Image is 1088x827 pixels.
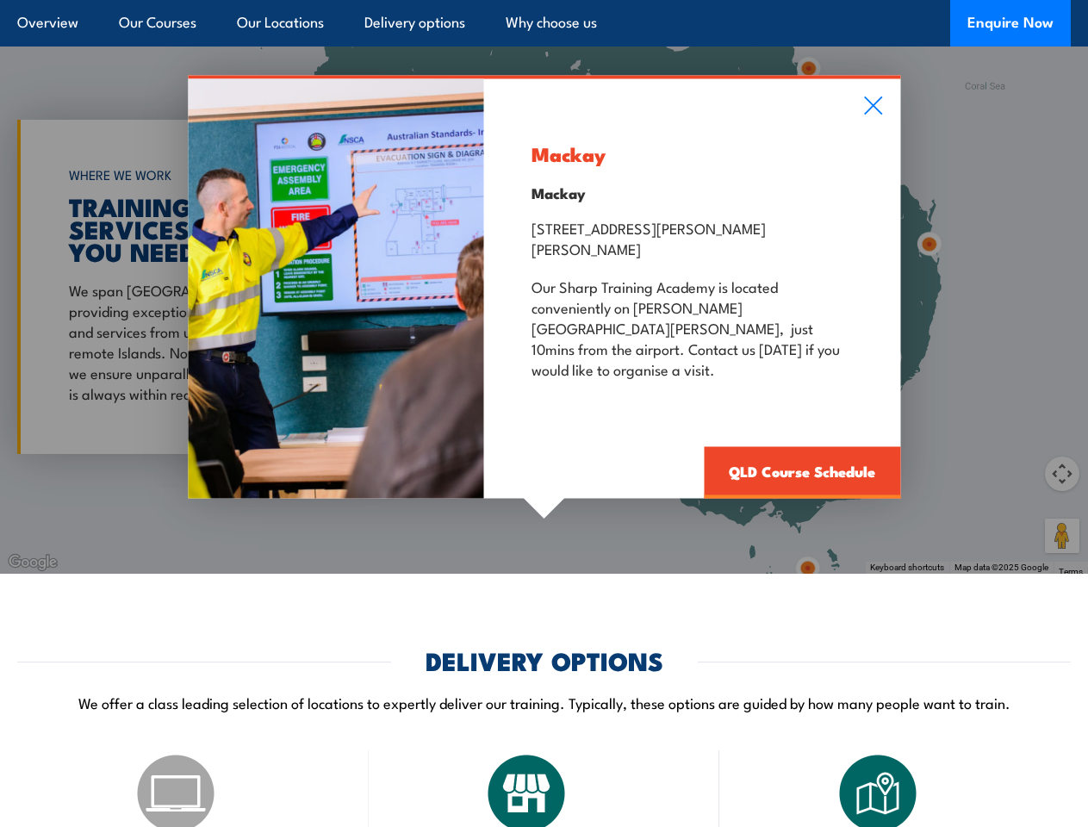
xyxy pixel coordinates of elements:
[704,446,900,498] a: QLD Course Schedule
[532,183,853,202] h4: Mackay
[17,693,1071,712] p: We offer a class leading selection of locations to expertly deliver our training. Typically, thes...
[188,78,484,498] img: Health & Safety Representative COURSES
[426,649,663,671] h2: DELIVERY OPTIONS
[532,216,853,258] p: [STREET_ADDRESS][PERSON_NAME][PERSON_NAME]
[532,275,853,378] p: Our Sharp Training Academy is located conveniently on [PERSON_NAME][GEOGRAPHIC_DATA][PERSON_NAME]...
[532,143,853,163] h3: Mackay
